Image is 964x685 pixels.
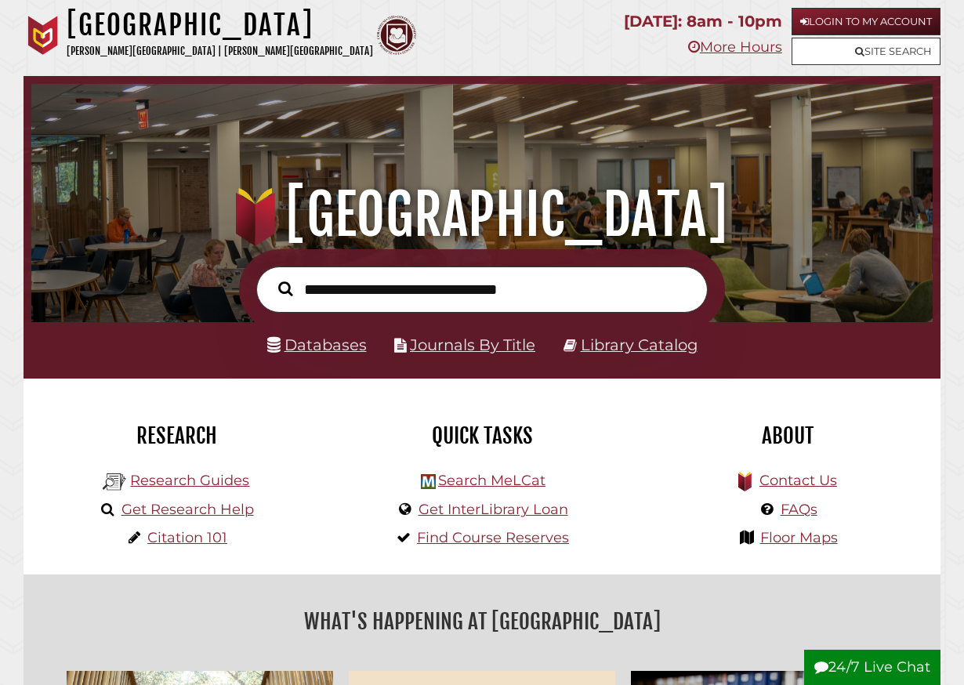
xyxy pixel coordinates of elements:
a: Journals By Title [410,335,535,354]
a: Find Course Reserves [417,529,569,546]
p: [PERSON_NAME][GEOGRAPHIC_DATA] | [PERSON_NAME][GEOGRAPHIC_DATA] [67,42,373,60]
img: Hekman Library Logo [103,470,126,494]
img: Calvin University [24,16,63,55]
a: More Hours [688,38,782,56]
a: FAQs [781,501,817,518]
h2: What's Happening at [GEOGRAPHIC_DATA] [35,603,929,640]
h2: About [647,422,929,449]
a: Search MeLCat [438,472,545,489]
p: [DATE]: 8am - 10pm [624,8,782,35]
button: Search [270,277,300,299]
a: Contact Us [759,472,837,489]
h1: [GEOGRAPHIC_DATA] [67,8,373,42]
a: Site Search [792,38,940,65]
img: Hekman Library Logo [421,474,436,489]
a: Floor Maps [760,529,838,546]
a: Research Guides [130,472,249,489]
h2: Research [35,422,317,449]
a: Get InterLibrary Loan [419,501,568,518]
h2: Quick Tasks [341,422,623,449]
a: Get Research Help [121,501,254,518]
h1: [GEOGRAPHIC_DATA] [45,180,918,249]
a: Library Catalog [581,335,698,354]
i: Search [278,281,292,297]
img: Calvin Theological Seminary [377,16,416,55]
a: Databases [267,335,367,354]
a: Citation 101 [147,529,227,546]
a: Login to My Account [792,8,940,35]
